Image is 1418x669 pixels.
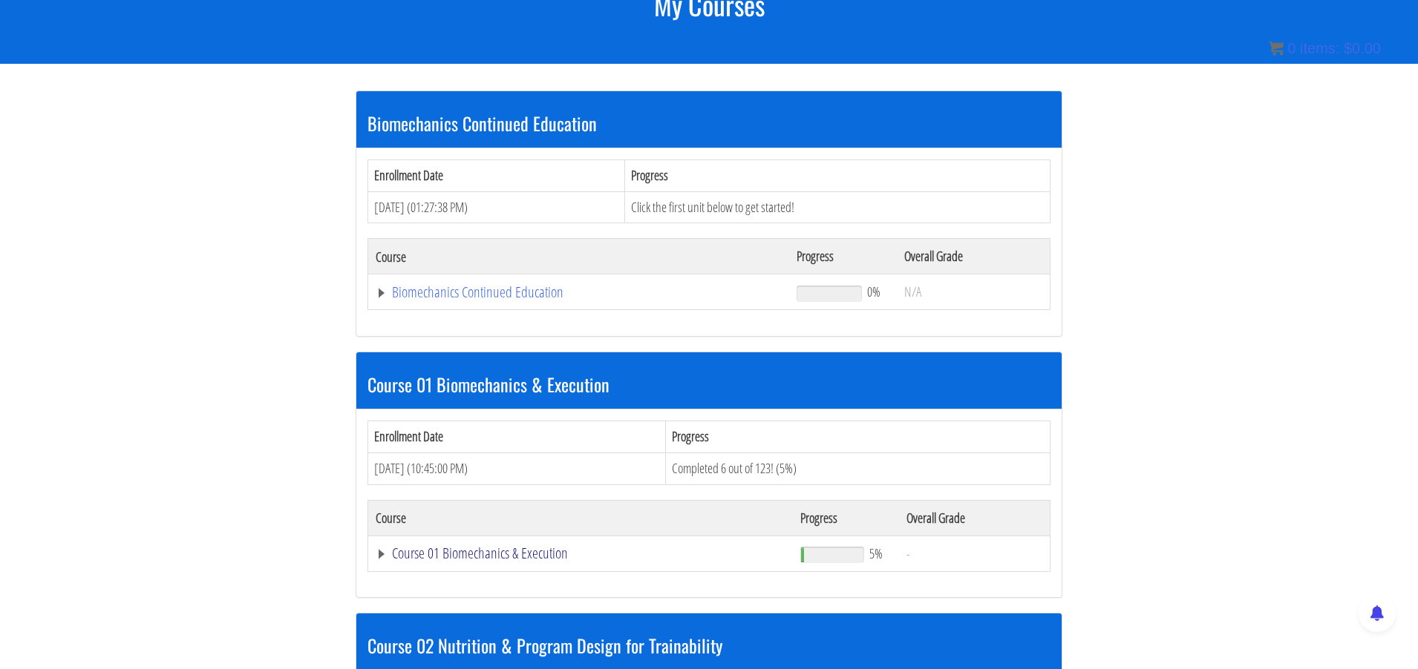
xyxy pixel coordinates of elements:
th: Progress [789,239,897,274]
span: $ [1344,40,1352,56]
td: [DATE] (10:45:00 PM) [368,452,666,484]
span: 5% [869,545,883,561]
img: icon11.png [1269,41,1284,56]
h3: Course 02 Nutrition & Program Design for Trainability [367,636,1051,655]
span: items: [1300,40,1339,56]
th: Progress [624,159,1050,191]
td: [DATE] (01:27:38 PM) [368,191,625,223]
th: Progress [665,421,1050,453]
h3: Biomechanics Continued Education [367,113,1051,133]
a: Biomechanics Continued Education [376,285,782,300]
td: N/A [897,274,1050,310]
td: Completed 6 out of 123! (5%) [665,452,1050,484]
th: Overall Grade [899,500,1051,535]
a: 0 items: $0.00 [1269,40,1381,56]
th: Enrollment Date [368,159,625,191]
th: Overall Grade [897,239,1050,274]
th: Enrollment Date [368,421,666,453]
td: - [899,535,1051,571]
span: 0% [867,283,880,300]
h3: Course 01 Biomechanics & Execution [367,375,1051,394]
span: 0 [1287,40,1296,56]
th: Course [368,500,793,535]
td: Click the first unit below to get started! [624,191,1050,223]
th: Progress [793,500,899,535]
a: Course 01 Biomechanics & Execution [376,546,785,561]
bdi: 0.00 [1344,40,1381,56]
th: Course [368,239,789,274]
